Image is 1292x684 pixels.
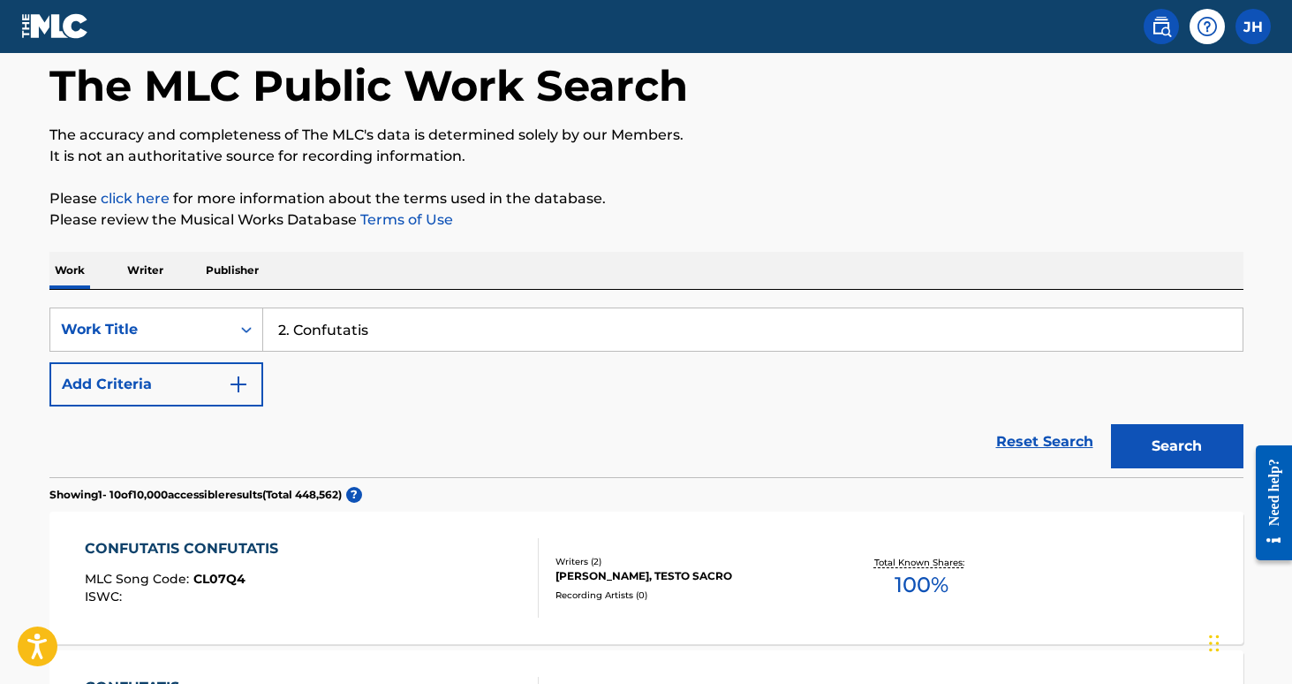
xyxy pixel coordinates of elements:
p: Please review the Musical Works Database [49,209,1243,231]
p: Please for more information about the terms used in the database. [49,188,1243,209]
a: Reset Search [987,422,1102,461]
img: MLC Logo [21,13,89,39]
a: click here [101,190,170,207]
p: Total Known Shares: [874,556,969,569]
p: Work [49,252,90,289]
div: CONFUTATIS CONFUTATIS [85,538,287,559]
div: [PERSON_NAME], TESTO SACRO [555,568,822,584]
img: help [1197,16,1218,37]
p: The accuracy and completeness of The MLC's data is determined solely by our Members. [49,125,1243,146]
span: 100 % [895,569,948,601]
iframe: Resource Center [1243,430,1292,576]
p: It is not an authoritative source for recording information. [49,146,1243,167]
div: User Menu [1235,9,1271,44]
button: Add Criteria [49,362,263,407]
p: Writer [122,252,169,289]
div: Recording Artists ( 0 ) [555,589,822,602]
div: Writers ( 2 ) [555,555,822,568]
div: Work Title [61,319,220,340]
button: Search [1111,424,1243,468]
iframe: Chat Widget [1204,599,1292,684]
div: Help [1190,9,1225,44]
div: Drag [1209,617,1220,670]
a: Public Search [1144,9,1179,44]
img: search [1151,16,1172,37]
h1: The MLC Public Work Search [49,59,688,112]
a: Terms of Use [357,211,453,228]
a: CONFUTATIS CONFUTATISMLC Song Code:CL07Q4ISWC:Writers (2)[PERSON_NAME], TESTO SACRORecording Arti... [49,512,1243,644]
span: ISWC : [85,589,126,604]
span: ? [346,487,362,503]
form: Search Form [49,308,1243,477]
p: Showing 1 - 10 of 10,000 accessible results (Total 448,562 ) [49,487,342,503]
p: Publisher [200,252,264,289]
span: CL07Q4 [193,571,246,587]
img: 9d2ae6d4665cec9f34b9.svg [228,374,249,395]
span: MLC Song Code : [85,571,193,587]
